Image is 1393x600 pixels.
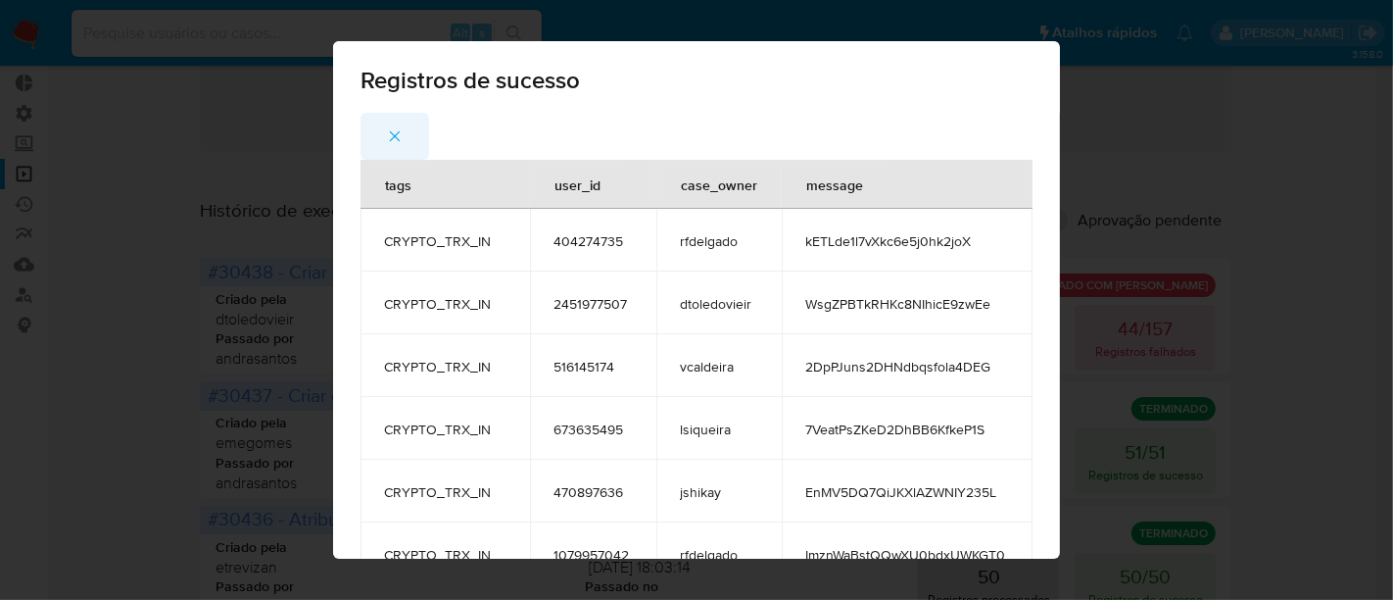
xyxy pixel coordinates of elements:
[384,232,506,250] span: CRYPTO_TRX_IN
[384,546,506,564] span: CRYPTO_TRX_IN
[657,161,781,208] div: case_owner
[553,421,633,438] span: 673635495
[805,232,1009,250] span: kETLde1l7vXkc6e5j0hk2joX
[805,546,1009,564] span: ImznWaBstQQwXU0bdxUWKGT0
[553,483,633,501] span: 470897636
[680,232,758,250] span: rfdelgado
[805,295,1009,313] span: WsgZPBTkRHKc8NIhicE9zwEe
[805,358,1009,375] span: 2DpPJuns2DHNdbqsfola4DEG
[680,546,758,564] span: rfdelgado
[360,69,1033,92] span: Registros de sucesso
[680,421,758,438] span: lsiqueira
[680,295,758,313] span: dtoledovieir
[553,546,633,564] span: 1079957042
[384,483,506,501] span: CRYPTO_TRX_IN
[805,421,1009,438] span: 7VeatPsZKeD2DhBB6KfkeP1S
[361,161,435,208] div: tags
[680,358,758,375] span: vcaldeira
[553,295,633,313] span: 2451977507
[680,483,758,501] span: jshikay
[553,358,633,375] span: 516145174
[783,161,887,208] div: message
[384,295,506,313] span: CRYPTO_TRX_IN
[384,421,506,438] span: CRYPTO_TRX_IN
[384,358,506,375] span: CRYPTO_TRX_IN
[805,483,1009,501] span: EnMV5DQ7QiJKXlAZWNIY235L
[531,161,624,208] div: user_id
[553,232,633,250] span: 404274735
